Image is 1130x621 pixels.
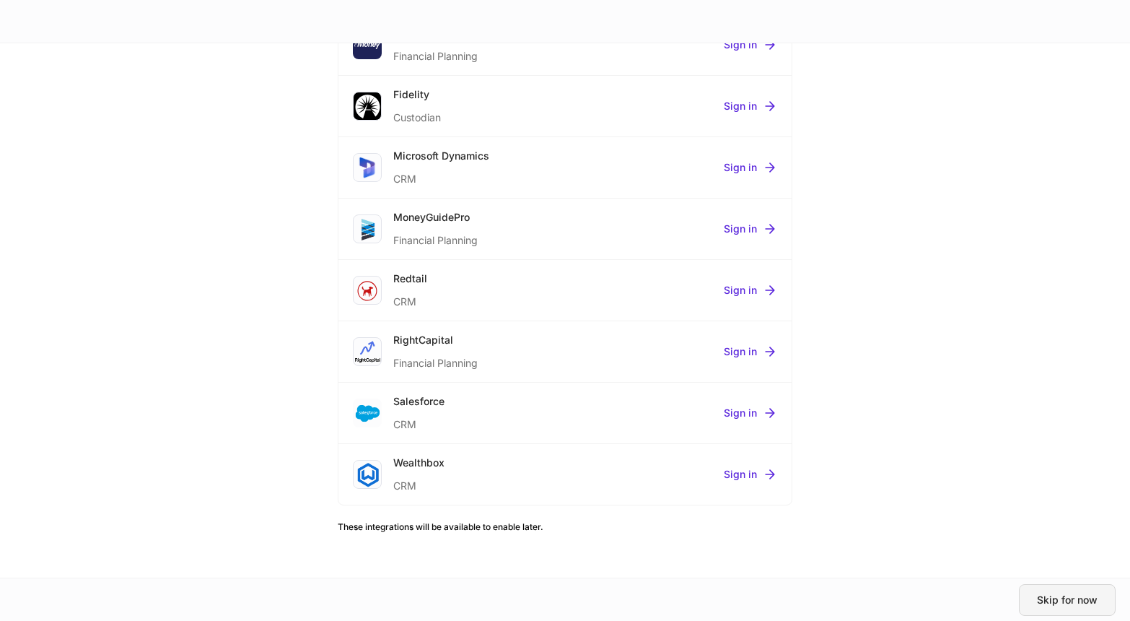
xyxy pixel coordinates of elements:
[393,149,489,163] div: Microsoft Dynamics
[393,394,444,409] div: Salesforce
[393,163,489,186] div: CRM
[1037,595,1098,605] div: Skip for now
[724,222,777,236] button: Sign in
[724,344,777,359] button: Sign in
[1019,584,1116,616] button: Skip for now
[393,40,478,64] div: Financial Planning
[393,470,444,493] div: CRM
[393,456,444,470] div: Wealthbox
[393,333,478,347] div: RightCapital
[393,87,441,102] div: Fidelity
[393,347,478,370] div: Financial Planning
[393,286,427,309] div: CRM
[356,156,379,179] img: sIOyOZvWb5kUEAwh5D03bPzsWHrUXBSdsWHDhg8Ma8+nBQBvlija69eFAv+snJUCyn8AqO+ElBnIpgMAAAAASUVORK5CYII=
[393,409,444,432] div: CRM
[724,38,777,52] button: Sign in
[393,225,478,248] div: Financial Planning
[724,99,777,113] button: Sign in
[724,283,777,298] button: Sign in
[338,520,792,534] h6: These integrations will be available to enable later.
[724,406,777,420] button: Sign in
[393,210,478,225] div: MoneyGuidePro
[724,160,777,175] button: Sign in
[393,272,427,286] div: Redtail
[724,467,777,482] button: Sign in
[393,102,441,125] div: Custodian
